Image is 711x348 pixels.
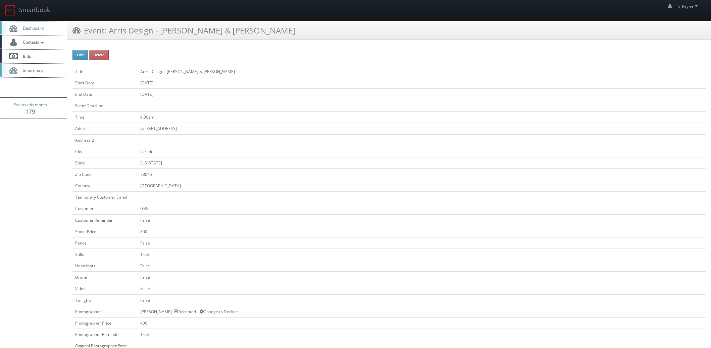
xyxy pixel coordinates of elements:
[72,329,138,340] td: Photographer Reminder
[19,39,45,45] span: Contacts
[72,134,138,146] td: Address 2
[72,260,138,272] td: Headshots
[25,108,35,116] strong: 179
[89,50,109,60] button: Delete
[138,306,706,317] td: [PERSON_NAME] - Accepted --
[138,112,706,123] td: 9:00am
[138,294,706,306] td: False
[138,157,706,168] td: [US_STATE]
[138,260,706,272] td: False
[72,77,138,88] td: Start Date
[19,25,44,31] span: Dashboard
[72,192,138,203] td: Temporary Customer Email
[72,123,138,134] td: Address
[138,180,706,192] td: [GEOGRAPHIC_DATA]
[19,67,43,73] span: Smartmap
[72,306,138,317] td: Photographer
[72,203,138,214] td: Customer
[72,88,138,100] td: End Date
[72,283,138,294] td: Video
[138,283,706,294] td: False
[138,226,706,237] td: 800
[72,180,138,192] td: Country
[138,88,706,100] td: [DATE]
[677,3,700,9] span: K_Payne
[72,168,138,180] td: Zip Code
[19,53,31,59] span: Bids
[138,66,706,77] td: Arris Design - [PERSON_NAME] & [PERSON_NAME]
[138,272,706,283] td: False
[14,101,47,108] span: Events this month
[72,237,138,249] td: Panos
[72,112,138,123] td: Time
[72,226,138,237] td: Shoot Price
[72,146,138,157] td: City
[72,214,138,226] td: Customer Reminder
[138,123,706,134] td: [STREET_ADDRESS]
[138,77,706,88] td: [DATE]
[138,146,706,157] td: Laredo
[5,5,16,16] img: smartbook-logo.png
[138,168,706,180] td: 78045
[72,272,138,283] td: Drone
[138,329,706,340] td: True
[138,237,706,249] td: False
[200,309,238,315] a: Change to Decline
[72,100,138,112] td: Event Deadline
[72,50,88,60] button: Edit
[72,157,138,168] td: State
[138,214,706,226] td: False
[72,24,295,36] h3: Event: Arris Design - [PERSON_NAME] & [PERSON_NAME]
[72,66,138,77] td: Title
[72,249,138,260] td: Stills
[138,203,706,214] td: GBV
[72,294,138,306] td: Twilights
[138,249,706,260] td: True
[72,317,138,329] td: Photographer Price
[138,317,706,329] td: 400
